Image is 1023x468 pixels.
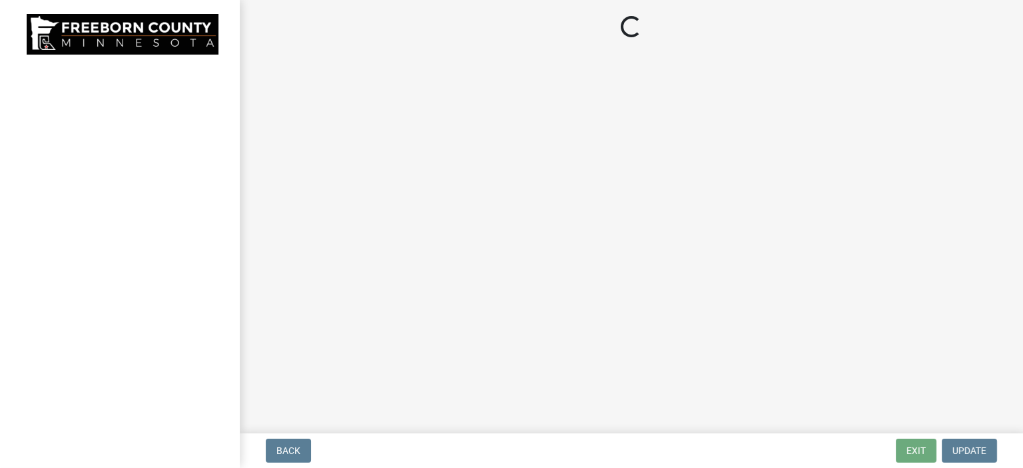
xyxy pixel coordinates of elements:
[942,439,997,463] button: Update
[266,439,311,463] button: Back
[27,14,218,55] img: Freeborn County, Minnesota
[896,439,936,463] button: Exit
[952,445,986,456] span: Update
[276,445,300,456] span: Back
